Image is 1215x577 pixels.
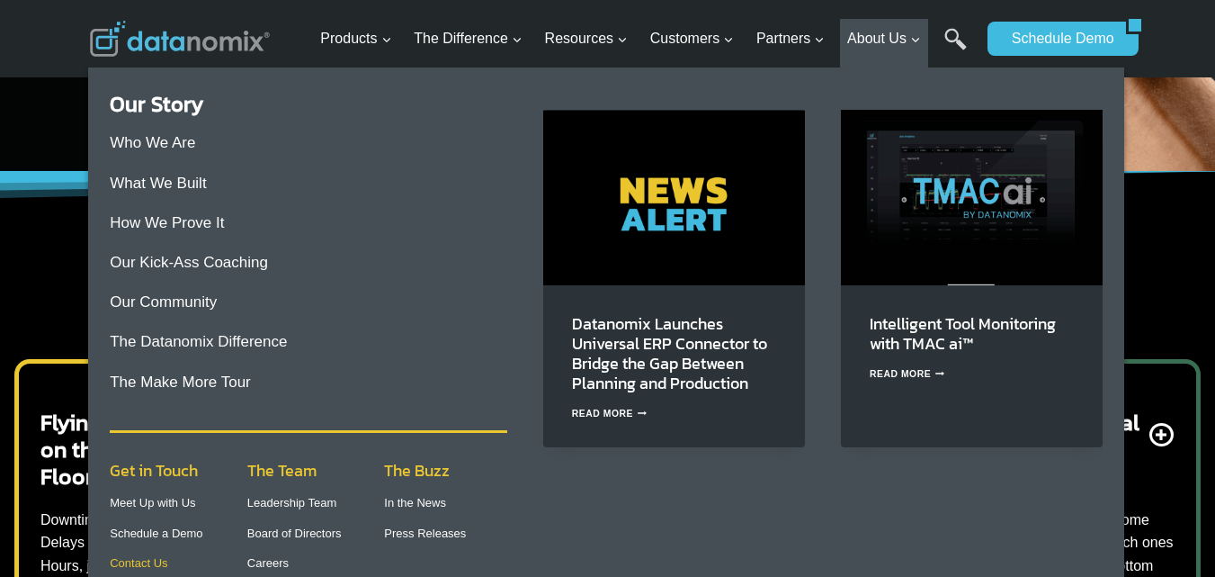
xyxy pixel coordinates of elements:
[247,458,317,482] span: The Team
[90,21,270,57] img: Datanomix
[110,556,167,570] a: Contact Us
[110,496,195,509] a: Meet Up with Us
[572,409,648,419] a: Read More
[405,75,486,91] span: Phone number
[110,214,224,231] a: How We Prove It
[572,311,767,395] a: Datanomix Launches Universal ERP Connector to Bridge the Gap Between Planning and Production
[245,401,303,414] a: Privacy Policy
[247,527,342,540] a: Board of Directors
[110,374,251,391] a: The Make More Tour
[650,27,734,50] span: Customers
[545,27,628,50] span: Resources
[756,27,825,50] span: Partners
[870,369,945,379] a: Read More
[987,22,1126,56] a: Schedule Demo
[247,556,289,570] a: Careers
[384,496,446,509] a: In the News
[414,27,523,50] span: The Difference
[110,254,268,271] a: Our Kick-Ass Coaching
[841,110,1103,284] img: Intelligent Tool Monitoring with TMAC ai™
[543,110,805,284] img: Datanomix News Alert
[405,1,462,17] span: Last Name
[384,527,466,540] a: Press Releases
[405,222,474,239] span: State/Region
[40,409,174,490] h2: Flying Blind on the Shop Floor?
[847,27,921,50] span: About Us
[944,28,967,68] a: Search
[110,333,287,350] a: The Datanomix Difference
[313,10,978,68] nav: Primary Navigation
[110,175,206,192] a: What We Built
[110,458,198,482] span: Get in Touch
[320,27,391,50] span: Products
[110,527,202,540] a: Schedule a Demo
[247,496,337,509] a: Leadership Team
[201,401,228,414] a: Terms
[384,458,450,482] span: The Buzz
[110,293,217,311] a: Our Community
[870,311,1056,356] a: Intelligent Tool Monitoring with TMAC ai™
[110,134,195,151] a: Who We Are
[110,88,203,120] a: Our Story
